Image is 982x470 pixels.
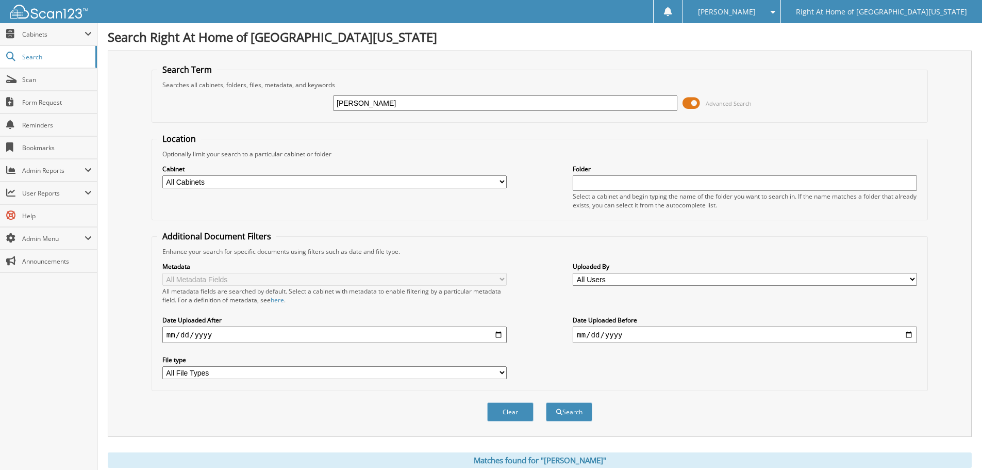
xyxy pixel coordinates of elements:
[10,5,88,19] img: scan123-logo-white.svg
[22,121,92,129] span: Reminders
[22,75,92,84] span: Scan
[162,355,507,364] label: File type
[22,30,85,39] span: Cabinets
[162,262,507,271] label: Metadata
[157,64,217,75] legend: Search Term
[573,192,917,209] div: Select a cabinet and begin typing the name of the folder you want to search in. If the name match...
[698,9,756,15] span: [PERSON_NAME]
[157,133,201,144] legend: Location
[22,166,85,175] span: Admin Reports
[162,287,507,304] div: All metadata fields are searched by default. Select a cabinet with metadata to enable filtering b...
[22,189,85,198] span: User Reports
[573,165,917,173] label: Folder
[162,165,507,173] label: Cabinet
[573,316,917,325] label: Date Uploaded Before
[157,231,276,242] legend: Additional Document Filters
[108,28,972,45] h1: Search Right At Home of [GEOGRAPHIC_DATA][US_STATE]
[546,402,592,422] button: Search
[573,262,917,271] label: Uploaded By
[796,9,967,15] span: Right At Home of [GEOGRAPHIC_DATA][US_STATE]
[157,247,922,256] div: Enhance your search for specific documents using filters such as date and file type.
[271,296,284,304] a: here
[22,98,92,107] span: Form Request
[22,234,85,243] span: Admin Menu
[706,100,752,107] span: Advanced Search
[487,402,534,422] button: Clear
[22,53,90,61] span: Search
[162,327,507,343] input: start
[573,327,917,343] input: end
[162,316,507,325] label: Date Uploaded After
[157,80,922,89] div: Searches all cabinets, folders, files, metadata, and keywords
[22,143,92,152] span: Bookmarks
[22,257,92,266] span: Announcements
[22,212,92,220] span: Help
[157,150,922,158] div: Optionally limit your search to a particular cabinet or folder
[108,452,972,468] div: Matches found for "[PERSON_NAME]"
